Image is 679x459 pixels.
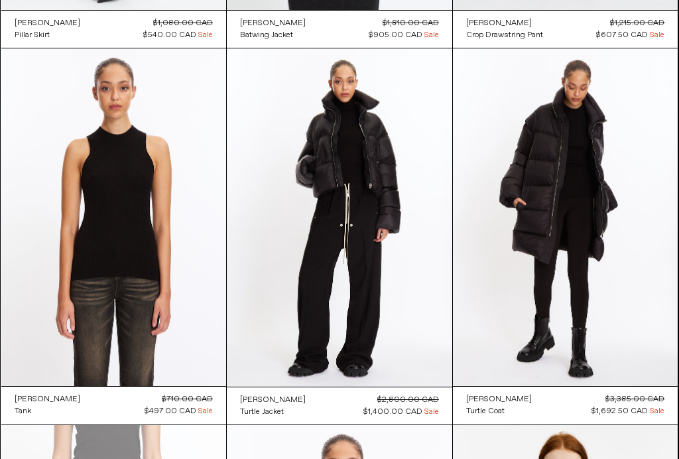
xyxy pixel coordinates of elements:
a: Turtle Jacket [240,406,306,418]
div: [PERSON_NAME] [15,394,80,405]
s: $2,800.00 CAD [377,395,439,405]
span: $905.00 CAD [369,30,422,40]
span: $607.50 CAD [596,30,648,40]
a: [PERSON_NAME] [240,17,306,29]
a: [PERSON_NAME] [240,394,306,406]
s: $710.00 CAD [162,394,213,405]
s: $3,385.00 CAD [605,394,664,405]
span: $1,400.00 CAD [363,407,422,417]
a: Pillar Skirt [15,29,80,41]
div: Turtle Coat [466,406,505,417]
img: Rick Owens Turtle Jacket [227,48,452,387]
a: [PERSON_NAME] [15,393,80,405]
div: [PERSON_NAME] [466,394,532,405]
s: $1,080.00 CAD [153,18,213,29]
a: Batwing Jacket [240,29,306,41]
div: Tank [15,406,31,417]
span: $540.00 CAD [143,30,196,40]
a: [PERSON_NAME] [466,17,543,29]
span: Sale [424,29,439,41]
a: Tank [15,405,80,417]
div: Turtle Jacket [240,407,284,418]
div: Pillar Skirt [15,30,50,41]
div: [PERSON_NAME] [240,18,306,29]
span: $1,692.50 CAD [591,406,648,417]
span: Sale [650,405,664,417]
img: Rick Owens Turtle Coat [453,48,678,386]
div: [PERSON_NAME] [240,395,306,406]
span: $497.00 CAD [145,406,196,417]
img: Rick Owens Tank [1,48,227,386]
div: Crop Drawstring Pant [466,30,543,41]
a: Crop Drawstring Pant [466,29,543,41]
div: Batwing Jacket [240,30,293,41]
a: [PERSON_NAME] [466,393,532,405]
span: Sale [424,406,439,418]
s: $1,215.00 CAD [610,18,664,29]
span: Sale [198,405,213,417]
span: Sale [650,29,664,41]
a: [PERSON_NAME] [15,17,80,29]
a: Turtle Coat [466,405,532,417]
s: $1,810.00 CAD [383,18,439,29]
span: Sale [198,29,213,41]
div: [PERSON_NAME] [15,18,80,29]
div: [PERSON_NAME] [466,18,532,29]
